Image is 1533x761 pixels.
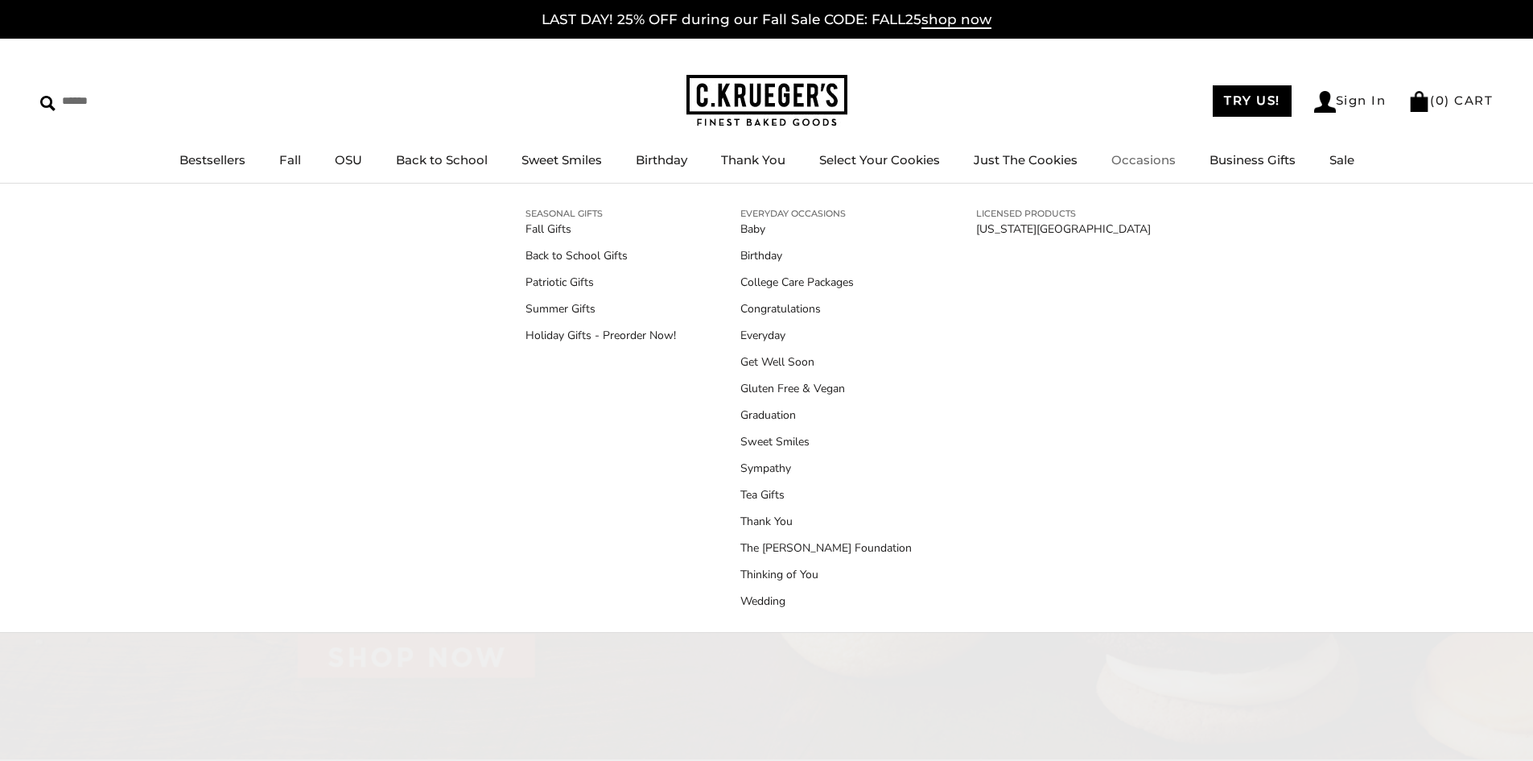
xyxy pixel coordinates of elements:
a: Fall [279,152,301,168]
a: Holiday Gifts - Preorder Now! [525,327,676,344]
a: EVERYDAY OCCASIONS [740,206,912,221]
a: Select Your Cookies [819,152,940,168]
a: LAST DAY! 25% OFF during our Fall Sale CODE: FALL25shop now [542,11,991,29]
a: Summer Gifts [525,300,676,317]
a: Thinking of You [740,566,912,583]
a: Wedding [740,593,912,610]
a: Bestsellers [179,152,245,168]
a: Thank You [721,152,785,168]
a: Back to School [396,152,488,168]
img: C.KRUEGER'S [686,75,847,127]
a: Sweet Smiles [521,152,602,168]
a: LICENSED PRODUCTS [976,206,1151,221]
img: Account [1314,91,1336,113]
a: Fall Gifts [525,221,676,238]
a: TRY US! [1213,85,1292,117]
img: Bag [1408,91,1430,112]
a: [US_STATE][GEOGRAPHIC_DATA] [976,221,1151,238]
a: (0) CART [1408,93,1493,108]
a: Congratulations [740,300,912,317]
a: Back to School Gifts [525,247,676,264]
a: The [PERSON_NAME] Foundation [740,540,912,556]
a: Patriotic Gifts [525,274,676,291]
a: Occasions [1111,152,1176,168]
a: Sale [1329,152,1354,168]
a: SEASONAL GIFTS [525,206,676,221]
span: 0 [1436,93,1445,108]
a: Tea Gifts [740,486,912,503]
a: OSU [335,152,362,168]
a: Business Gifts [1210,152,1296,168]
a: Thank You [740,513,912,530]
a: Sympathy [740,460,912,477]
img: Search [40,96,56,111]
a: Get Well Soon [740,354,912,370]
a: Sign In [1314,91,1387,113]
a: College Care Packages [740,274,912,291]
a: Gluten Free & Vegan [740,380,912,397]
a: Birthday [740,247,912,264]
a: Sweet Smiles [740,433,912,450]
a: Graduation [740,407,912,424]
a: Just The Cookies [974,152,1078,168]
a: Everyday [740,327,912,344]
a: Birthday [636,152,687,168]
a: Baby [740,221,912,238]
input: Search [40,89,232,114]
span: shop now [921,11,991,29]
